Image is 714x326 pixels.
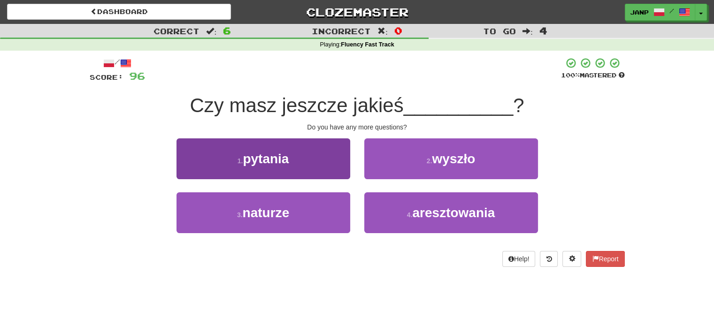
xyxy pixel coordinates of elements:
[341,41,394,48] strong: Fluency Fast Track
[412,205,495,220] span: aresztowania
[245,4,469,20] a: Clozemaster
[513,94,524,116] span: ?
[154,26,200,36] span: Correct
[561,71,625,80] div: Mastered
[404,94,514,116] span: __________
[237,211,243,219] small: 3 .
[502,251,536,267] button: Help!
[522,27,533,35] span: :
[243,205,290,220] span: naturze
[625,4,695,21] a: JanP /
[394,25,402,36] span: 0
[238,157,243,165] small: 1 .
[407,211,413,219] small: 4 .
[427,157,432,165] small: 2 .
[561,71,580,79] span: 100 %
[90,57,145,69] div: /
[539,25,547,36] span: 4
[190,94,403,116] span: Czy masz jeszcze jakieś
[129,70,145,82] span: 96
[669,8,674,14] span: /
[483,26,516,36] span: To go
[312,26,371,36] span: Incorrect
[243,152,289,166] span: pytania
[206,27,216,35] span: :
[586,251,624,267] button: Report
[90,73,123,81] span: Score:
[177,192,350,233] button: 3.naturze
[364,138,538,179] button: 2.wyszło
[364,192,538,233] button: 4.aresztowania
[630,8,649,16] span: JanP
[377,27,388,35] span: :
[90,122,625,132] div: Do you have any more questions?
[540,251,558,267] button: Round history (alt+y)
[7,4,231,20] a: Dashboard
[223,25,231,36] span: 6
[177,138,350,179] button: 1.pytania
[432,152,475,166] span: wyszło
